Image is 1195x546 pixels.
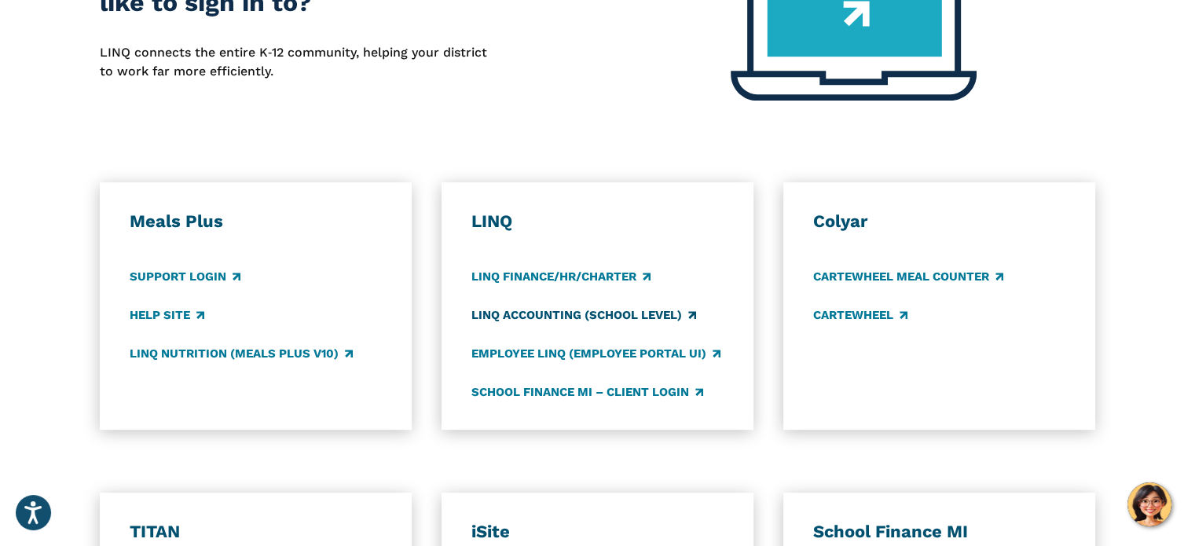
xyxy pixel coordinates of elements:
[130,521,382,543] h3: TITAN
[471,268,651,285] a: LINQ Finance/HR/Charter
[471,306,696,324] a: LINQ Accounting (school level)
[1127,482,1171,526] button: Hello, have a question? Let’s chat.
[471,521,724,543] h3: iSite
[813,268,1003,285] a: CARTEWHEEL Meal Counter
[130,268,240,285] a: Support Login
[813,521,1065,543] h3: School Finance MI
[471,211,724,233] h3: LINQ
[813,306,907,324] a: CARTEWHEEL
[471,345,720,362] a: Employee LINQ (Employee Portal UI)
[813,211,1065,233] h3: Colyar
[100,43,497,82] p: LINQ connects the entire K‑12 community, helping your district to work far more efficiently.
[130,306,204,324] a: Help Site
[130,345,353,362] a: LINQ Nutrition (Meals Plus v10)
[471,383,703,401] a: School Finance MI – Client Login
[130,211,382,233] h3: Meals Plus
